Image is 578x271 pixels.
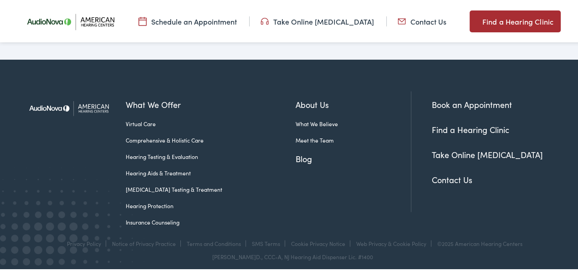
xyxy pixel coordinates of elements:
a: What We Believe [296,118,411,127]
a: Hearing Aids & Treatment [126,168,295,176]
a: Terms and Conditions [187,238,241,246]
a: Notice of Privacy Practice [112,238,176,246]
div: [PERSON_NAME]D., CCC-A, NJ Hearing Aid Dispenser Lic. #1400 [23,252,561,259]
a: Take Online [MEDICAL_DATA] [432,148,543,159]
a: Contact Us [432,173,472,184]
a: What We Offer [126,97,295,109]
a: SMS Terms [252,238,280,246]
a: Contact Us [398,15,446,25]
a: Insurance Counseling [126,217,295,225]
a: Privacy Policy [67,238,101,246]
img: utility icon [398,15,406,25]
a: Find a Hearing Clinic [432,123,509,134]
a: Hearing Testing & Evaluation [126,151,295,159]
img: utility icon [261,15,269,25]
img: utility icon [138,15,147,25]
a: Find a Hearing Clinic [470,9,561,31]
a: [MEDICAL_DATA] Testing & Treatment [126,184,295,192]
a: Cookie Privacy Notice [291,238,345,246]
img: utility icon [470,15,478,26]
a: About Us [296,97,411,109]
div: ©2025 American Hearing Centers [433,239,522,245]
a: Comprehensive & Holistic Care [126,135,295,143]
a: Take Online [MEDICAL_DATA] [261,15,374,25]
img: American Hearing Centers [23,90,119,124]
a: Virtual Care [126,118,295,127]
a: Book an Appointment [432,97,512,109]
a: Meet the Team [296,135,411,143]
a: Hearing Protection [126,200,295,209]
a: Blog [296,151,411,164]
a: Schedule an Appointment [138,15,237,25]
a: Web Privacy & Cookie Policy [356,238,426,246]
